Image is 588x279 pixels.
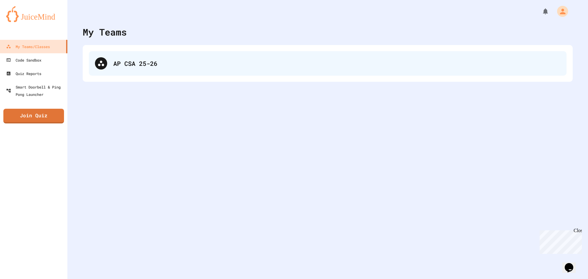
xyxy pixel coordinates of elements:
div: My Account [551,4,570,18]
div: Code Sandbox [6,56,41,64]
img: logo-orange.svg [6,6,61,22]
div: My Teams/Classes [6,43,50,50]
div: Quiz Reports [6,70,41,77]
div: Smart Doorbell & Ping Pong Launcher [6,83,65,98]
iframe: chat widget [562,254,582,273]
div: AP CSA 25-26 [113,59,560,68]
iframe: chat widget [537,228,582,254]
a: Join Quiz [3,109,64,123]
div: Chat with us now!Close [2,2,42,39]
div: My Notifications [530,6,551,17]
div: AP CSA 25-26 [89,51,567,76]
div: My Teams [83,25,127,39]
